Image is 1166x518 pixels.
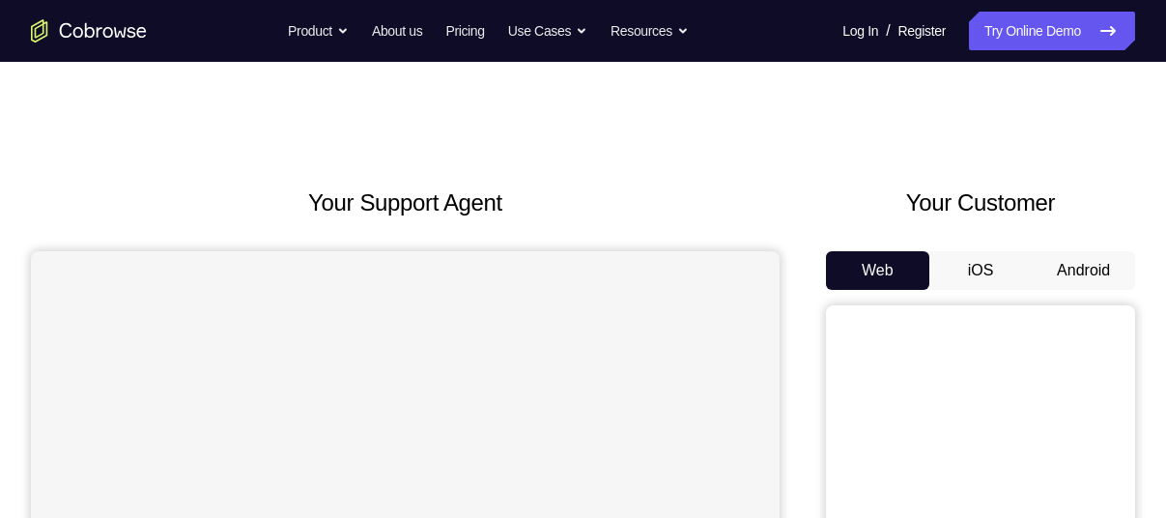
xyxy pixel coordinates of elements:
[886,19,890,43] span: /
[31,186,780,220] h2: Your Support Agent
[508,12,587,50] button: Use Cases
[445,12,484,50] a: Pricing
[288,12,349,50] button: Product
[898,12,946,50] a: Register
[826,186,1135,220] h2: Your Customer
[31,19,147,43] a: Go to the home page
[842,12,878,50] a: Log In
[929,251,1033,290] button: iOS
[372,12,422,50] a: About us
[1032,251,1135,290] button: Android
[969,12,1135,50] a: Try Online Demo
[611,12,689,50] button: Resources
[826,251,929,290] button: Web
